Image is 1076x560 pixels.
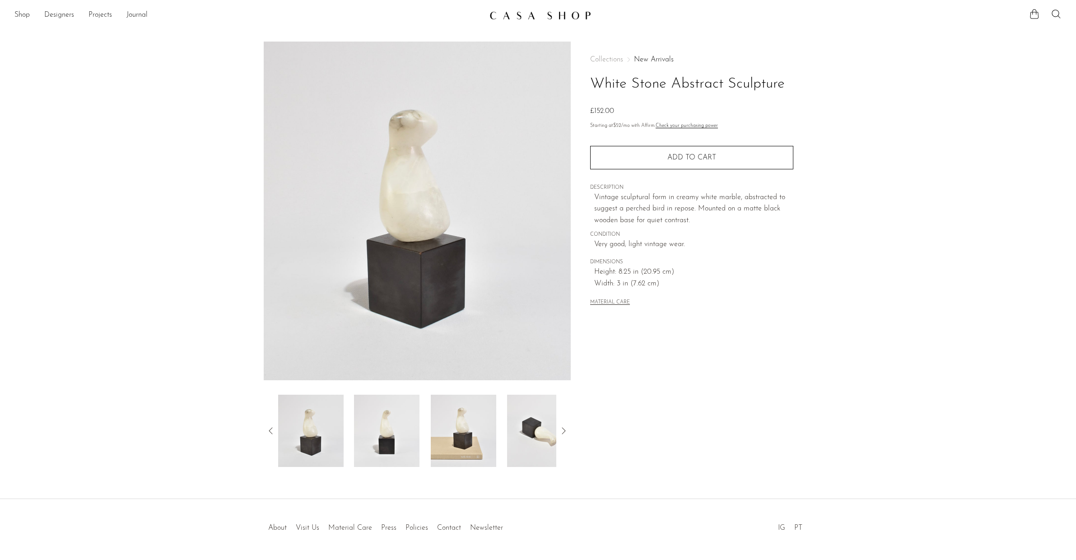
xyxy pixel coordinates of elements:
[634,56,674,63] a: New Arrivals
[667,154,716,162] span: Add to cart
[126,9,148,21] a: Journal
[656,123,718,128] a: Check your purchasing power - Learn more about Affirm Financing (opens in modal)
[354,395,419,467] img: White Stone Abstract Sculpture
[268,524,287,532] a: About
[590,56,793,63] nav: Breadcrumbs
[590,146,793,169] button: Add to cart
[264,42,571,380] img: White Stone Abstract Sculpture
[431,395,496,467] img: White Stone Abstract Sculpture
[590,184,793,192] span: DESCRIPTION
[381,524,396,532] a: Press
[328,524,372,532] a: Material Care
[590,231,793,239] span: CONDITION
[296,524,319,532] a: Visit Us
[594,278,793,290] span: Width: 3 in (7.62 cm)
[590,107,614,115] span: £152.00
[590,122,793,130] p: Starting at /mo with Affirm.
[594,239,793,251] span: Very good; light vintage wear.
[590,299,630,306] button: MATERIAL CARE
[14,8,482,23] ul: NEW HEADER MENU
[794,524,802,532] a: PT
[278,395,344,467] img: White Stone Abstract Sculpture
[89,9,112,21] a: Projects
[594,266,793,278] span: Height: 8.25 in (20.95 cm)
[778,524,785,532] a: IG
[14,8,482,23] nav: Desktop navigation
[437,524,461,532] a: Contact
[405,524,428,532] a: Policies
[594,192,793,227] p: Vintage sculptural form in creamy white marble, abstracted to suggest a perched bird in repose. M...
[773,517,807,534] ul: Social Medias
[590,73,793,96] h1: White Stone Abstract Sculpture
[613,123,621,128] span: $52
[507,395,573,467] img: White Stone Abstract Sculpture
[590,258,793,266] span: DIMENSIONS
[264,517,508,534] ul: Quick links
[590,56,623,63] span: Collections
[44,9,74,21] a: Designers
[14,9,30,21] a: Shop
